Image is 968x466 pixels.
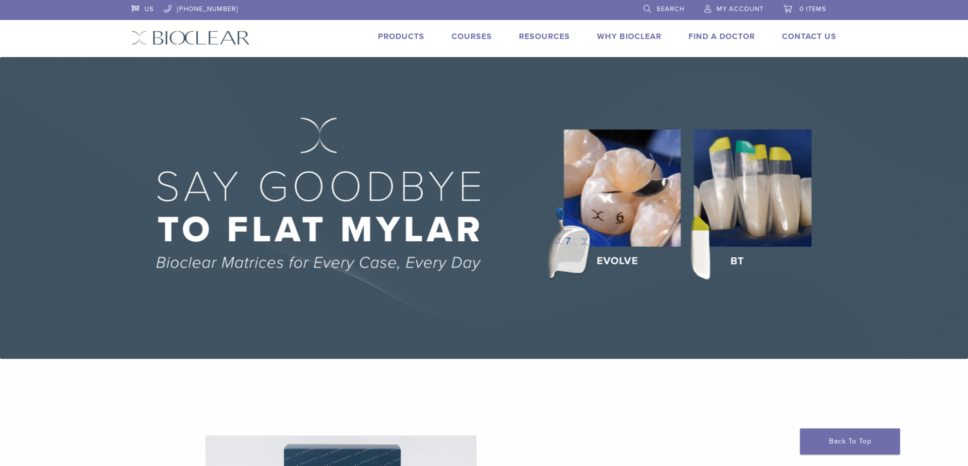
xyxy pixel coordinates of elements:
[716,5,763,13] span: My Account
[597,32,661,42] a: Why Bioclear
[688,32,755,42] a: Find A Doctor
[131,31,250,45] img: Bioclear
[378,32,424,42] a: Products
[800,428,900,454] a: Back To Top
[799,5,826,13] span: 0 items
[451,32,492,42] a: Courses
[656,5,684,13] span: Search
[519,32,570,42] a: Resources
[782,32,836,42] a: Contact Us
